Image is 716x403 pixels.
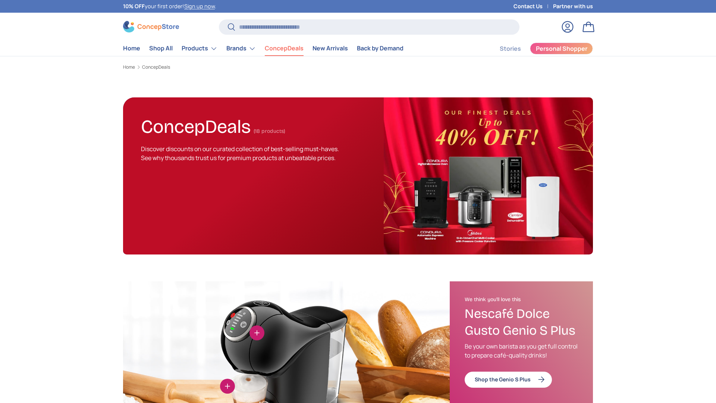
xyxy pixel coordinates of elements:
nav: Primary [123,41,403,56]
span: Discover discounts on our curated collection of best-selling must-haves. See why thousands trust ... [141,145,339,162]
nav: Secondary [482,41,593,56]
span: Personal Shopper [536,46,587,51]
p: Be your own barista as you get full control to prepare café-quality drinks! [465,342,578,360]
img: ConcepDeals [384,97,593,254]
a: New Arrivals [313,41,348,56]
a: Stories [500,41,521,56]
a: Personal Shopper [530,43,593,54]
h1: ConcepDeals [141,113,251,138]
a: Contact Us [514,2,553,10]
a: Partner with us [553,2,593,10]
span: (18 products) [254,128,285,134]
summary: Brands [222,41,260,56]
a: Back by Demand [357,41,403,56]
nav: Breadcrumbs [123,64,593,71]
a: Shop the Genio S Plus [465,372,552,388]
a: Products [182,41,217,56]
strong: 10% OFF [123,3,145,10]
a: Shop All [149,41,173,56]
summary: Products [177,41,222,56]
a: ConcepDeals [142,65,170,69]
a: Home [123,41,140,56]
a: ConcepDeals [265,41,304,56]
h2: We think you'll love this [465,296,578,303]
a: Sign up now [184,3,215,10]
p: your first order! . [123,2,216,10]
img: ConcepStore [123,21,179,32]
a: Home [123,65,135,69]
h3: Nescafé Dolce Gusto Genio S Plus [465,306,578,339]
a: Brands [226,41,256,56]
